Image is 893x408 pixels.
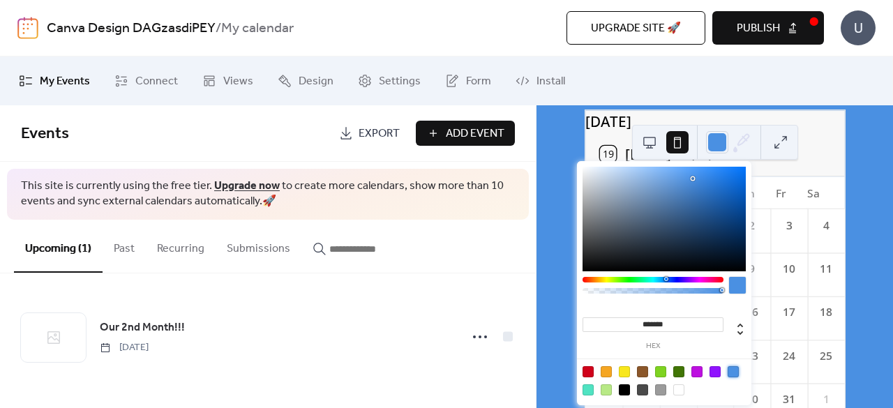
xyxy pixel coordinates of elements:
span: Publish [737,20,780,37]
div: #F8E71C [619,366,630,377]
button: Add Event [416,121,515,146]
div: 16 [744,305,760,321]
img: logo [17,17,38,39]
div: #B8E986 [601,384,612,395]
div: 3 [781,218,797,234]
div: 24 [781,348,797,364]
div: #50E3C2 [583,384,594,395]
a: Views [192,62,264,100]
label: hex [583,342,723,350]
div: #4A90E2 [728,366,739,377]
a: Install [505,62,576,100]
div: #BD10E0 [691,366,703,377]
span: Design [299,73,333,90]
b: / [216,15,221,42]
span: Export [359,126,400,142]
div: 25 [818,348,834,364]
button: Submissions [216,220,301,271]
span: Connect [135,73,178,90]
div: #9B9B9B [655,384,666,395]
div: Sa [797,176,830,209]
a: Form [435,62,502,100]
div: [DATE] [585,110,845,132]
div: 1 [818,391,834,407]
div: #7ED321 [655,366,666,377]
button: Upgrade site 🚀 [566,11,705,45]
button: Recurring [146,220,216,271]
a: Settings [347,62,431,100]
div: #F5A623 [601,366,612,377]
a: Export [329,121,410,146]
div: #417505 [673,366,684,377]
div: 9 [744,261,760,277]
span: Install [536,73,565,90]
div: 2 [744,218,760,234]
span: Our 2nd Month!!! [100,319,185,336]
span: Add Event [446,126,504,142]
a: Upgrade now [214,175,280,197]
button: Publish [712,11,824,45]
a: Design [267,62,344,100]
div: #8B572A [637,366,648,377]
button: Upcoming (1) [14,220,103,273]
div: U [841,10,876,45]
div: Fr [764,176,797,209]
div: #000000 [619,384,630,395]
span: Views [223,73,253,90]
div: 23 [744,348,760,364]
span: Events [21,119,69,149]
div: #4A4A4A [637,384,648,395]
div: 11 [818,261,834,277]
div: #FFFFFF [673,384,684,395]
span: Form [466,73,491,90]
div: 10 [781,261,797,277]
div: #D0021B [583,366,594,377]
button: 19[DATE] [593,142,677,167]
div: 18 [818,305,834,321]
span: My Events [40,73,90,90]
a: Canva Design DAGzasdiPEY [47,15,216,42]
a: Connect [104,62,188,100]
div: #9013FE [710,366,721,377]
span: [DATE] [100,340,149,355]
a: My Events [8,62,100,100]
span: This site is currently using the free tier. to create more calendars, show more than 10 events an... [21,179,515,210]
div: 4 [818,218,834,234]
b: My calendar [221,15,294,42]
span: Settings [379,73,421,90]
div: 31 [781,391,797,407]
div: 17 [781,305,797,321]
div: 30 [744,391,760,407]
span: Upgrade site 🚀 [591,20,681,37]
button: Past [103,220,146,271]
a: Our 2nd Month!!! [100,319,185,337]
